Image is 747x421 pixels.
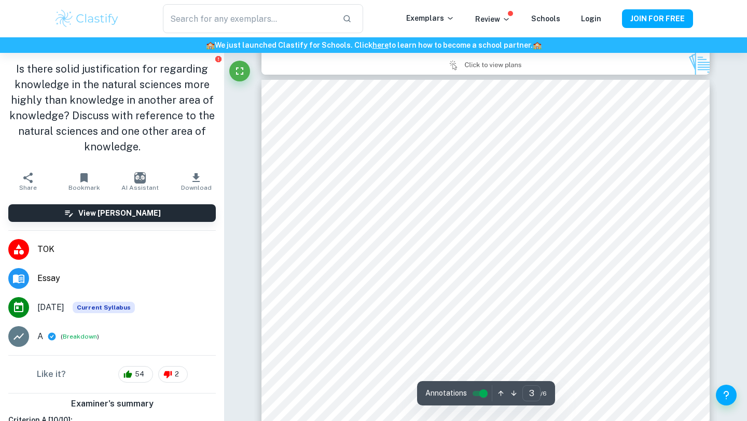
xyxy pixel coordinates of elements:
span: Annotations [425,388,467,399]
span: Bookmark [68,184,100,191]
span: ( ) [61,332,99,342]
button: Help and Feedback [716,385,737,405]
button: Bookmark [56,167,112,196]
span: [DATE] [37,301,64,314]
span: 🏫 [533,41,542,49]
span: AI Assistant [121,184,159,191]
a: here [372,41,389,49]
button: JOIN FOR FREE [622,9,693,28]
button: Report issue [214,55,222,63]
span: 54 [129,369,150,380]
h6: View [PERSON_NAME] [78,207,161,219]
img: AI Assistant [134,172,146,184]
img: Clastify logo [54,8,120,29]
button: View [PERSON_NAME] [8,204,216,222]
span: 🏫 [206,41,215,49]
input: Search for any exemplars... [163,4,334,33]
p: A [37,330,43,343]
p: Review [475,13,510,25]
button: AI Assistant [112,167,168,196]
span: / 6 [541,389,547,398]
span: Current Syllabus [73,302,135,313]
div: 2 [158,366,188,383]
a: Login [581,15,601,23]
button: Download [168,167,224,196]
span: TOK [37,243,216,256]
button: Fullscreen [229,61,250,81]
span: Share [19,184,37,191]
span: 2 [169,369,185,380]
h1: Is there solid justification for regarding knowledge in the natural sciences more highly than kno... [8,61,216,155]
span: Essay [37,272,216,285]
div: 54 [118,366,153,383]
h6: Examiner's summary [4,398,220,410]
span: Download [181,184,212,191]
a: Schools [531,15,560,23]
h6: Like it? [37,368,66,381]
div: This exemplar is based on the current syllabus. Feel free to refer to it for inspiration/ideas wh... [73,302,135,313]
p: Exemplars [406,12,454,24]
button: Breakdown [63,332,97,341]
h6: We just launched Clastify for Schools. Click to learn how to become a school partner. [2,39,745,51]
